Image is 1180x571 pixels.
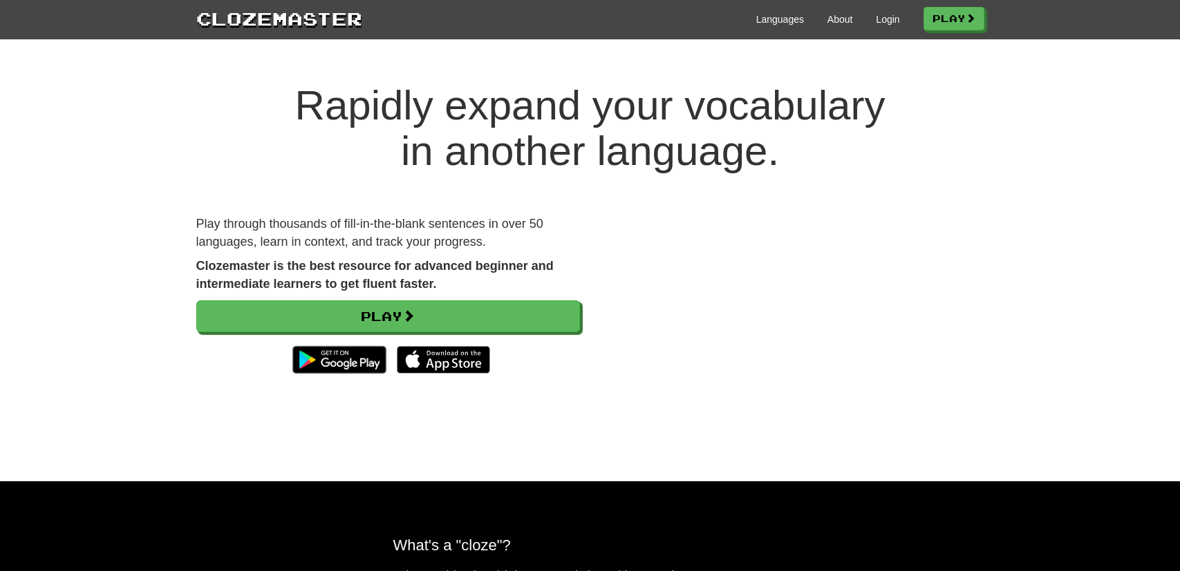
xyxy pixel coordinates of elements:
a: Languages [756,12,804,26]
p: Play through thousands of fill-in-the-blank sentences in over 50 languages, learn in context, and... [196,215,580,251]
a: Play [196,300,580,332]
h2: What's a "cloze"? [393,536,787,554]
a: Play [924,7,984,30]
img: Get it on Google Play [285,339,393,380]
a: About [827,12,853,26]
a: Clozemaster [196,6,362,31]
img: Download_on_the_App_Store_Badge_US-UK_135x40-25178aeef6eb6b83b96f5f2d004eda3bffbb37122de64afbaef7... [397,346,490,374]
strong: Clozemaster is the best resource for advanced beginner and intermediate learners to get fluent fa... [196,259,554,291]
a: Login [876,12,899,26]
